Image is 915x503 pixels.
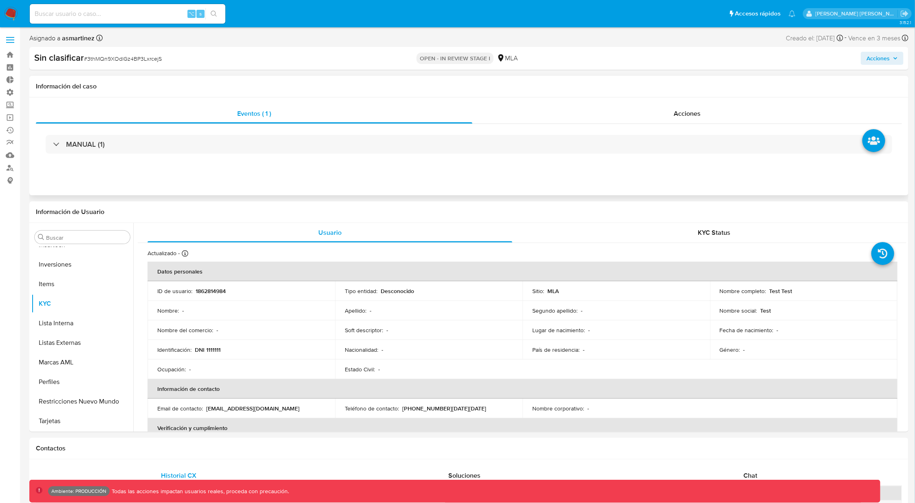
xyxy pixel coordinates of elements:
b: Sin clasificar [34,51,84,64]
p: 1862814984 [196,287,226,295]
a: Notificaciones [789,10,796,17]
h1: Información de Usuario [36,208,104,216]
span: KYC Status [698,228,731,237]
a: Salir [900,9,909,18]
span: - [845,33,847,44]
button: KYC [31,294,133,313]
span: Soluciones [448,471,481,480]
button: Listas Externas [31,333,133,353]
div: Creado el: [DATE] [786,33,843,44]
p: - [381,346,383,353]
p: Identificación : [157,346,192,353]
p: Sitio : [532,287,544,295]
p: - [777,327,778,334]
p: Ocupación : [157,366,186,373]
p: - [189,366,191,373]
p: [PHONE_NUMBER][DATE][DATE] [402,405,486,412]
p: - [743,346,745,353]
p: Ambiente: PRODUCCIÓN [51,490,106,493]
span: Accesos rápidos [735,9,781,18]
p: Soft descriptor : [345,327,383,334]
p: Nombre : [157,307,179,314]
p: - [581,307,582,314]
button: Marcas AML [31,353,133,372]
p: - [587,405,589,412]
p: - [216,327,218,334]
p: - [378,366,380,373]
p: [EMAIL_ADDRESS][DOMAIN_NAME] [206,405,300,412]
span: Usuario [318,228,342,237]
button: Acciones [861,52,904,65]
span: Historial CX [161,471,196,480]
span: Vence en 3 meses [849,34,901,43]
p: Actualizado - [148,249,180,257]
p: Desconocido [381,287,414,295]
th: Información de contacto [148,379,897,399]
button: Items [31,274,133,294]
p: Nombre corporativo : [532,405,584,412]
p: Tipo entidad : [345,287,377,295]
p: Apellido : [345,307,366,314]
p: Test [761,307,771,314]
p: - [182,307,184,314]
p: Nacionalidad : [345,346,378,353]
p: leidy.martinez@mercadolibre.com.co [816,10,898,18]
p: OPEN - IN REVIEW STAGE I [417,53,494,64]
span: Eventos ( 1 ) [237,109,271,118]
button: Restricciones Nuevo Mundo [31,392,133,411]
button: Lista Interna [31,313,133,333]
span: Acciones [866,52,890,65]
p: ID de usuario : [157,287,192,295]
span: Acciones [674,109,701,118]
p: - [588,327,590,334]
button: Inversiones [31,255,133,274]
h1: Información del caso [36,82,902,90]
span: Chat [743,471,757,480]
th: Datos personales [148,262,897,281]
p: - [386,327,388,334]
input: Buscar usuario o caso... [30,9,225,19]
p: - [583,346,584,353]
span: Asignado a [29,34,95,43]
p: Fecha de nacimiento : [720,327,774,334]
p: Lugar de nacimiento : [532,327,585,334]
button: Perfiles [31,372,133,392]
p: Segundo apellido : [532,307,578,314]
button: Tarjetas [31,411,133,431]
p: Género : [720,346,740,353]
span: # 3thMQn9XOdlGz4BP3LxrcejS [84,55,162,63]
p: Nombre del comercio : [157,327,213,334]
p: Email de contacto : [157,405,203,412]
p: - [370,307,371,314]
b: asmartinez [60,33,95,43]
th: Verificación y cumplimiento [148,418,897,438]
p: Teléfono de contacto : [345,405,399,412]
p: Nombre social : [720,307,757,314]
h3: MANUAL (1) [66,140,105,149]
div: MLA [497,54,518,63]
p: DNI 1111111 [195,346,220,353]
span: ⌥ [188,10,194,18]
h1: Contactos [36,444,902,452]
div: MANUAL (1) [46,135,892,154]
p: MLA [547,287,559,295]
button: search-icon [205,8,222,20]
p: Test Test [769,287,792,295]
button: Buscar [38,234,44,240]
p: Todas las acciones impactan usuarios reales, proceda con precaución. [110,488,289,495]
p: País de residencia : [532,346,580,353]
p: Estado Civil : [345,366,375,373]
input: Buscar [46,234,127,241]
span: s [199,10,202,18]
p: Nombre completo : [720,287,766,295]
